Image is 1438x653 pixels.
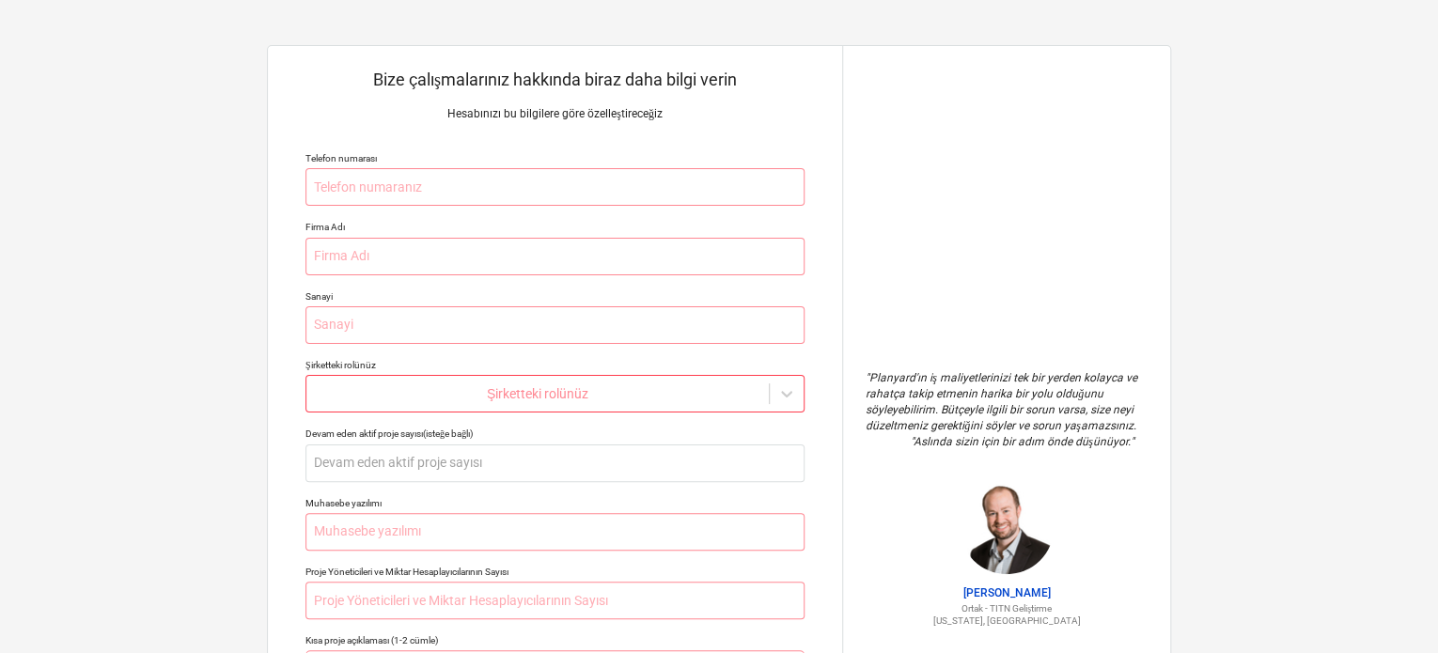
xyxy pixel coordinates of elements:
input: Telefon numaranız [305,168,805,206]
input: Firma Adı [305,238,805,275]
font: Planyard'ın iş maliyetlerinizi tek bir yerden kolayca ve rahatça takip etmenin harika bir yolu ol... [866,371,1140,432]
font: " [1131,435,1134,448]
div: Sohbet Aracı [1344,563,1438,653]
font: Proje Yöneticileri ve Miktar Hesaplayıcılarının Sayısı [305,567,508,577]
font: " [866,371,869,384]
font: Ortak - TITN Geliştirme [961,603,1052,614]
input: Sanayi [305,306,805,344]
font: (isteğe bağlı) [423,428,473,439]
input: Devam eden aktif proje sayısı [305,444,805,482]
input: Muhasebe yazılımı [305,513,805,551]
font: Sanayi [305,291,333,302]
font: "Aslında sizin için bir adım önde düşünüyor. [911,435,1131,448]
font: [PERSON_NAME] [963,586,1051,599]
font: Muhasebe yazılımı [305,498,382,508]
font: Şirketteki rolünüz [305,360,376,370]
img: Ürdün Cohen [960,480,1054,574]
font: Bize çalışmalarınız hakkında biraz daha bilgi verin [373,70,737,89]
font: Telefon numarası [305,153,377,163]
font: Devam eden aktif proje sayısı [305,428,423,439]
font: [US_STATE], [GEOGRAPHIC_DATA] [933,615,1081,626]
font: Firma Adı [305,222,345,232]
iframe: Sohbet Widget'ı [1344,563,1438,653]
font: Kısa proje açıklaması (1-2 cümle) [305,635,438,645]
input: Proje Yöneticileri ve Miktar Hesaplayıcılarının Sayısı [305,582,805,619]
font: Hesabınızı bu bilgilere göre özelleştireceğiz [447,107,663,120]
